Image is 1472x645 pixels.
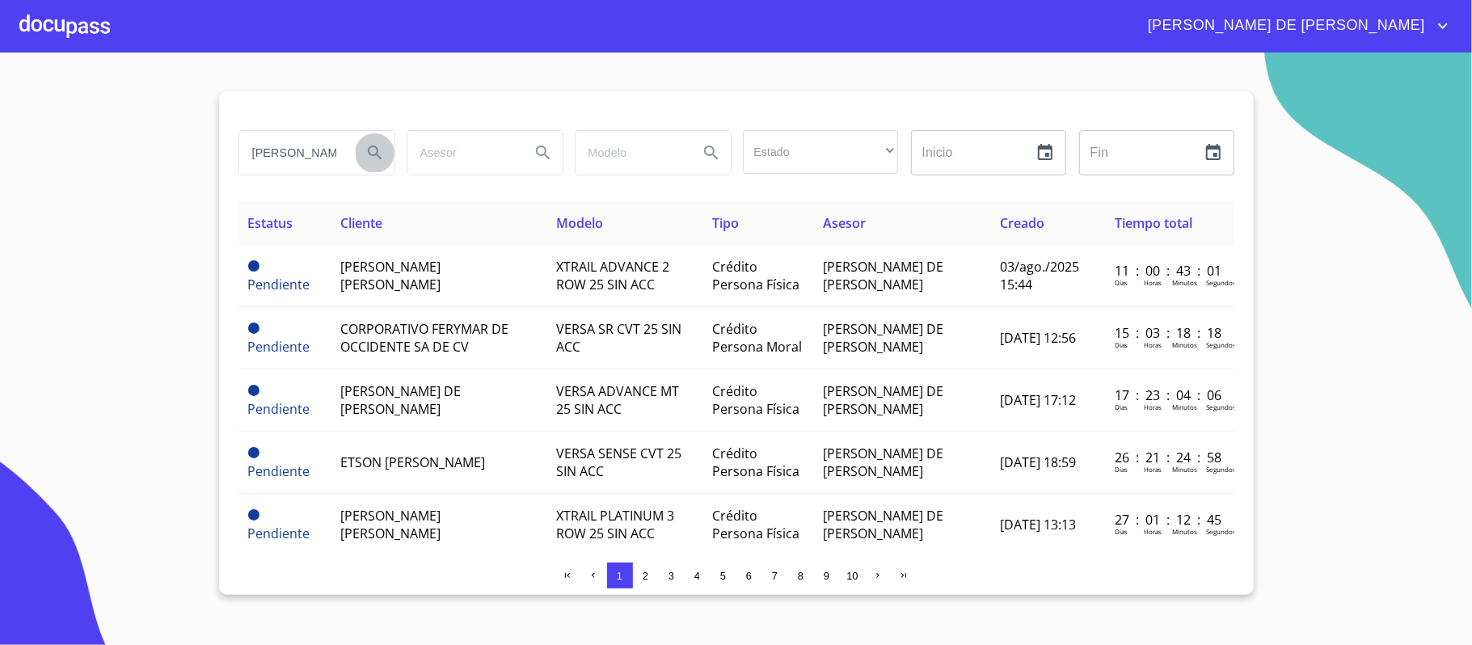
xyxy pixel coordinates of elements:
[1206,527,1236,536] p: Segundos
[607,563,633,588] button: 1
[248,338,310,356] span: Pendiente
[248,462,310,480] span: Pendiente
[1144,278,1162,287] p: Horas
[1115,386,1224,404] p: 17 : 23 : 04 : 06
[239,131,349,175] input: search
[340,507,441,542] span: [PERSON_NAME] [PERSON_NAME]
[798,570,803,582] span: 8
[823,214,866,232] span: Asesor
[1115,340,1128,349] p: Dias
[340,453,485,471] span: ETSON [PERSON_NAME]
[669,570,674,582] span: 3
[1000,453,1076,471] span: [DATE] 18:59
[659,563,685,588] button: 3
[1115,527,1128,536] p: Dias
[1144,527,1162,536] p: Horas
[694,570,700,582] span: 4
[356,133,394,172] button: Search
[1000,516,1076,533] span: [DATE] 13:13
[1144,340,1162,349] p: Horas
[712,320,802,356] span: Crédito Persona Moral
[1172,527,1197,536] p: Minutos
[617,570,622,582] span: 1
[1136,13,1433,39] span: [PERSON_NAME] DE [PERSON_NAME]
[1144,403,1162,411] p: Horas
[1115,278,1128,287] p: Dias
[823,258,943,293] span: [PERSON_NAME] DE [PERSON_NAME]
[823,382,943,418] span: [PERSON_NAME] DE [PERSON_NAME]
[814,563,840,588] button: 9
[840,563,866,588] button: 10
[248,447,259,458] span: Pendiente
[248,322,259,334] span: Pendiente
[556,445,681,480] span: VERSA SENSE CVT 25 SIN ACC
[720,570,726,582] span: 5
[788,563,814,588] button: 8
[556,258,669,293] span: XTRAIL ADVANCE 2 ROW 25 SIN ACC
[772,570,778,582] span: 7
[823,320,943,356] span: [PERSON_NAME] DE [PERSON_NAME]
[685,563,711,588] button: 4
[1115,511,1224,529] p: 27 : 01 : 12 : 45
[712,507,799,542] span: Crédito Persona Física
[1115,403,1128,411] p: Dias
[1000,391,1076,409] span: [DATE] 17:12
[340,258,441,293] span: [PERSON_NAME] [PERSON_NAME]
[1206,340,1236,349] p: Segundos
[248,509,259,521] span: Pendiente
[824,570,829,582] span: 9
[1115,449,1224,466] p: 26 : 21 : 24 : 58
[633,563,659,588] button: 2
[576,131,685,175] input: search
[524,133,563,172] button: Search
[556,382,679,418] span: VERSA ADVANCE MT 25 SIN ACC
[556,507,674,542] span: XTRAIL PLATINUM 3 ROW 25 SIN ACC
[1172,340,1197,349] p: Minutos
[712,214,739,232] span: Tipo
[762,563,788,588] button: 7
[1136,13,1453,39] button: account of current user
[1000,258,1079,293] span: 03/ago./2025 15:44
[556,214,603,232] span: Modelo
[248,276,310,293] span: Pendiente
[1206,403,1236,411] p: Segundos
[1115,324,1224,342] p: 15 : 03 : 18 : 18
[1172,403,1197,411] p: Minutos
[248,525,310,542] span: Pendiente
[1115,262,1224,280] p: 11 : 00 : 43 : 01
[712,445,799,480] span: Crédito Persona Física
[340,382,461,418] span: [PERSON_NAME] DE [PERSON_NAME]
[407,131,517,175] input: search
[823,445,943,480] span: [PERSON_NAME] DE [PERSON_NAME]
[340,320,508,356] span: CORPORATIVO FERYMAR DE OCCIDENTE SA DE CV
[1172,465,1197,474] p: Minutos
[823,507,943,542] span: [PERSON_NAME] DE [PERSON_NAME]
[736,563,762,588] button: 6
[643,570,648,582] span: 2
[1115,214,1192,232] span: Tiempo total
[248,400,310,418] span: Pendiente
[846,570,858,582] span: 10
[1206,278,1236,287] p: Segundos
[692,133,731,172] button: Search
[1206,465,1236,474] p: Segundos
[1115,465,1128,474] p: Dias
[712,258,799,293] span: Crédito Persona Física
[340,214,382,232] span: Cliente
[248,260,259,272] span: Pendiente
[1144,465,1162,474] p: Horas
[1000,214,1044,232] span: Creado
[1172,278,1197,287] p: Minutos
[712,382,799,418] span: Crédito Persona Física
[248,214,293,232] span: Estatus
[711,563,736,588] button: 5
[743,130,898,174] div: ​
[746,570,752,582] span: 6
[248,385,259,396] span: Pendiente
[1000,329,1076,347] span: [DATE] 12:56
[556,320,681,356] span: VERSA SR CVT 25 SIN ACC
